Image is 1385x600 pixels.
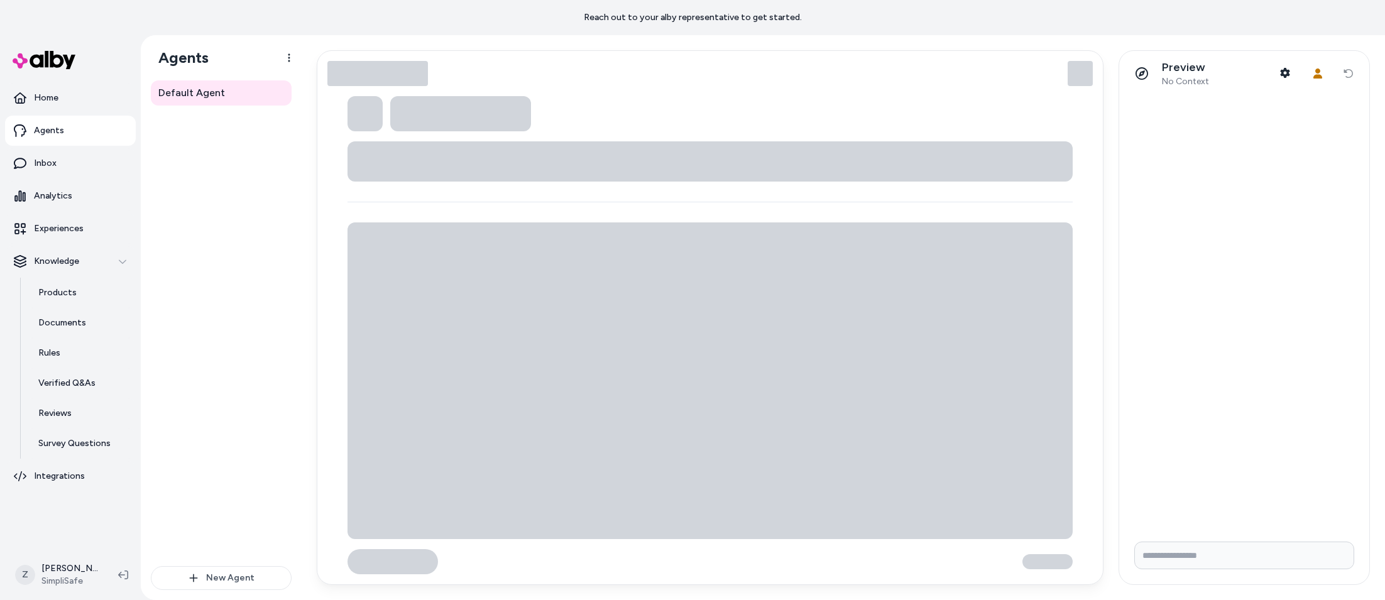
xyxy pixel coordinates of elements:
[38,286,77,299] p: Products
[34,255,79,268] p: Knowledge
[34,222,84,235] p: Experiences
[34,157,57,170] p: Inbox
[1162,76,1209,87] span: No Context
[41,575,98,587] span: SimpliSafe
[5,83,136,113] a: Home
[151,566,292,590] button: New Agent
[34,190,72,202] p: Analytics
[26,428,136,459] a: Survey Questions
[15,565,35,585] span: Z
[26,278,136,308] a: Products
[34,92,58,104] p: Home
[38,347,60,359] p: Rules
[34,124,64,137] p: Agents
[26,368,136,398] a: Verified Q&As
[158,85,225,101] span: Default Agent
[5,116,136,146] a: Agents
[38,317,86,329] p: Documents
[41,562,98,575] p: [PERSON_NAME]
[1162,60,1209,75] p: Preview
[5,181,136,211] a: Analytics
[38,377,96,390] p: Verified Q&As
[148,48,209,67] h1: Agents
[8,555,108,595] button: Z[PERSON_NAME]SimpliSafe
[5,214,136,244] a: Experiences
[26,338,136,368] a: Rules
[151,80,292,106] a: Default Agent
[13,51,75,69] img: alby Logo
[5,148,136,178] a: Inbox
[26,308,136,338] a: Documents
[5,246,136,276] button: Knowledge
[38,407,72,420] p: Reviews
[5,461,136,491] a: Integrations
[26,398,136,428] a: Reviews
[584,11,802,24] p: Reach out to your alby representative to get started.
[34,470,85,483] p: Integrations
[38,437,111,450] p: Survey Questions
[1134,542,1354,569] input: Write your prompt here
